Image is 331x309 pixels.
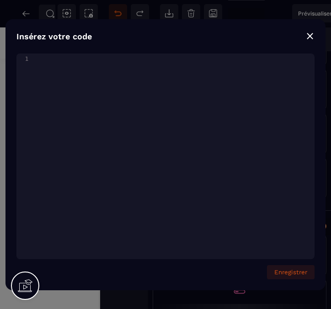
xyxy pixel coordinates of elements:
button: Enregistrer [267,265,315,279]
div: Insérez votre code [16,30,315,43]
div: ⨯ [305,29,315,42]
img: https://sasu-fleur-de-vie.metaforma.io/home [8,4,31,27]
div: 1 [16,55,30,62]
